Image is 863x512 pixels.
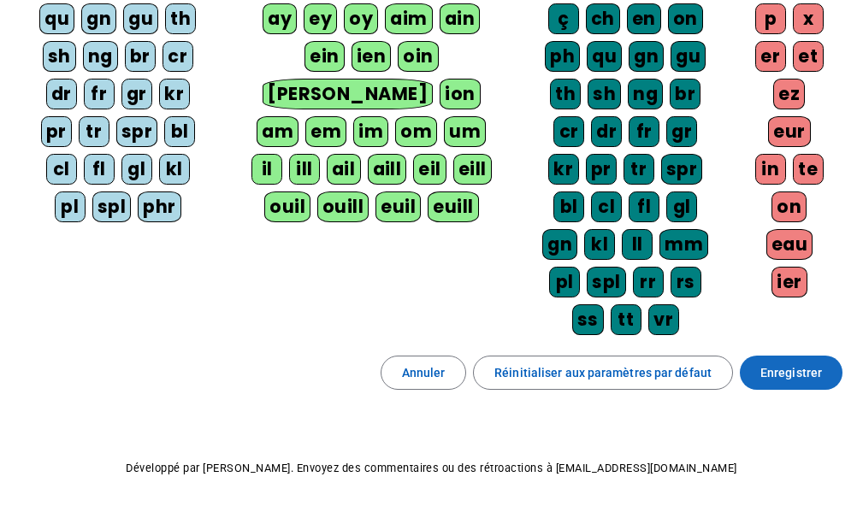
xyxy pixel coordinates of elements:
div: x [793,3,824,34]
div: em [305,116,346,147]
div: ey [304,3,337,34]
div: ain [440,3,481,34]
div: in [755,154,786,185]
div: pr [41,116,72,147]
button: Annuler [381,356,467,390]
div: ion [440,79,481,109]
div: aill [368,154,407,185]
div: br [670,79,700,109]
div: im [353,116,388,147]
div: en [627,3,661,34]
div: kr [159,79,190,109]
div: eur [768,116,811,147]
div: ay [263,3,297,34]
div: te [793,154,824,185]
div: kr [548,154,579,185]
div: fr [629,116,659,147]
div: aim [385,3,433,34]
div: dr [591,116,622,147]
div: kl [584,229,615,260]
div: um [444,116,486,147]
div: [PERSON_NAME] [263,79,433,109]
div: gl [666,191,697,222]
div: vr [648,304,679,335]
div: am [257,116,299,147]
div: tt [611,304,641,335]
div: pr [586,154,617,185]
div: p [755,3,786,34]
div: tr [624,154,654,185]
div: dr [46,79,77,109]
div: om [395,116,437,147]
div: ch [586,3,620,34]
div: qu [39,3,74,34]
div: ss [572,304,604,335]
div: eill [453,154,492,185]
div: ng [628,79,663,109]
div: kl [159,154,190,185]
div: rr [633,267,664,297]
div: bl [553,191,584,222]
div: cl [46,154,77,185]
div: gu [123,3,158,34]
div: spr [661,154,703,185]
div: oin [398,41,439,72]
span: Réinitialiser aux paramètres par défaut [494,362,712,383]
div: qu [587,41,622,72]
div: spr [116,116,158,147]
div: on [668,3,703,34]
div: il [251,154,282,185]
div: ein [304,41,345,72]
div: fl [629,191,659,222]
div: br [125,41,156,72]
div: spl [92,191,132,222]
div: fr [84,79,115,109]
div: et [793,41,824,72]
div: th [550,79,581,109]
div: cr [163,41,193,72]
div: bl [164,116,195,147]
div: ouill [317,191,369,222]
div: gu [671,41,706,72]
div: phr [138,191,181,222]
div: ouil [264,191,310,222]
div: fl [84,154,115,185]
div: ç [548,3,579,34]
button: Enregistrer [740,356,842,390]
div: euill [428,191,478,222]
p: Développé par [PERSON_NAME]. Envoyez des commentaires ou des rétroactions à [EMAIL_ADDRESS][DOMAI... [14,458,849,479]
div: on [771,191,807,222]
div: tr [79,116,109,147]
div: gn [629,41,664,72]
div: gr [666,116,697,147]
div: sh [43,41,76,72]
div: gl [121,154,152,185]
div: gr [121,79,152,109]
div: ez [773,79,805,109]
div: ng [83,41,118,72]
div: euil [375,191,421,222]
div: pl [55,191,86,222]
div: pl [549,267,580,297]
div: ien [352,41,392,72]
div: ill [289,154,320,185]
div: eil [413,154,446,185]
div: gn [81,3,116,34]
div: gn [542,229,577,260]
div: er [755,41,786,72]
button: Réinitialiser aux paramètres par défaut [473,356,733,390]
div: ph [545,41,580,72]
div: th [165,3,196,34]
div: spl [587,267,626,297]
div: cl [591,191,622,222]
div: rs [671,267,701,297]
span: Enregistrer [760,362,822,383]
div: oy [344,3,378,34]
div: ail [327,154,361,185]
div: ier [771,267,807,297]
div: sh [588,79,621,109]
div: cr [553,116,584,147]
div: eau [766,229,813,260]
div: ll [622,229,653,260]
span: Annuler [402,362,446,383]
